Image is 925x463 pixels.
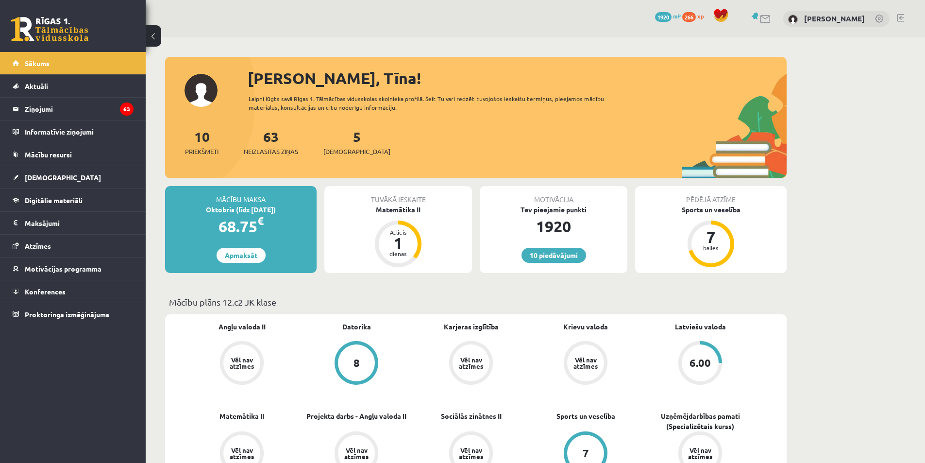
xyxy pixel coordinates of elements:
[13,166,134,189] a: [DEMOGRAPHIC_DATA]
[13,257,134,280] a: Motivācijas programma
[25,287,66,296] span: Konferences
[306,411,406,421] a: Projekta darbs - Angļu valoda II
[185,341,299,387] a: Vēl nav atzīmes
[384,229,413,235] div: Atlicis
[696,245,725,251] div: balles
[687,447,714,460] div: Vēl nav atzīmes
[675,322,726,332] a: Latviešu valoda
[556,411,615,421] a: Sports un veselība
[169,295,783,309] p: Mācību plāns 12.c2 JK klase
[324,205,472,215] div: Matemātika II
[528,341,643,387] a: Vēl nav atzīmes
[120,103,134,116] i: 63
[13,189,134,211] a: Digitālie materiāli
[521,248,586,263] a: 10 piedāvājumi
[13,120,134,143] a: Informatīvie ziņojumi
[299,341,414,387] a: 8
[13,98,134,120] a: Ziņojumi63
[441,411,502,421] a: Sociālās zinātnes II
[257,214,264,228] span: €
[635,186,787,205] div: Pēdējā atzīme
[696,229,725,245] div: 7
[185,128,219,156] a: 10Priekšmeti
[655,12,672,22] span: 1920
[13,212,134,234] a: Maksājumi
[25,150,72,159] span: Mācību resursi
[219,411,264,421] a: Matemātika II
[13,143,134,166] a: Mācību resursi
[655,12,681,20] a: 1920 mP
[323,128,390,156] a: 5[DEMOGRAPHIC_DATA]
[165,186,317,205] div: Mācību maksa
[480,205,627,215] div: Tev pieejamie punkti
[25,241,51,250] span: Atzīmes
[343,447,370,460] div: Vēl nav atzīmes
[324,205,472,269] a: Matemātika II Atlicis 1 dienas
[244,128,298,156] a: 63Neizlasītās ziņas
[572,357,599,369] div: Vēl nav atzīmes
[13,303,134,326] a: Proktoringa izmēģinājums
[457,357,485,369] div: Vēl nav atzīmes
[13,52,134,74] a: Sākums
[457,447,485,460] div: Vēl nav atzīmes
[384,235,413,251] div: 1
[244,147,298,156] span: Neizlasītās ziņas
[248,67,787,90] div: [PERSON_NAME], Tīna!
[697,12,704,20] span: xp
[13,75,134,97] a: Aktuāli
[165,205,317,215] div: Oktobris (līdz [DATE])
[25,196,83,205] span: Digitālie materiāli
[480,186,627,205] div: Motivācija
[635,205,787,269] a: Sports un veselība 7 balles
[165,215,317,238] div: 68.75
[444,322,499,332] a: Karjeras izglītība
[804,14,865,23] a: [PERSON_NAME]
[13,280,134,303] a: Konferences
[25,98,134,120] legend: Ziņojumi
[185,147,219,156] span: Priekšmeti
[25,212,134,234] legend: Maksājumi
[682,12,708,20] a: 266 xp
[219,322,266,332] a: Angļu valoda II
[643,411,757,431] a: Uzņēmējdarbības pamati (Specializētais kurss)
[323,147,390,156] span: [DEMOGRAPHIC_DATA]
[342,322,371,332] a: Datorika
[13,235,134,257] a: Atzīmes
[228,447,255,460] div: Vēl nav atzīmes
[563,322,608,332] a: Krievu valoda
[11,17,88,41] a: Rīgas 1. Tālmācības vidusskola
[249,94,622,112] div: Laipni lūgts savā Rīgas 1. Tālmācības vidusskolas skolnieka profilā. Šeit Tu vari redzēt tuvojošo...
[25,82,48,90] span: Aktuāli
[673,12,681,20] span: mP
[583,448,589,459] div: 7
[690,358,711,368] div: 6.00
[228,357,255,369] div: Vēl nav atzīmes
[384,251,413,257] div: dienas
[25,59,50,68] span: Sākums
[324,186,472,205] div: Tuvākā ieskaite
[25,173,101,182] span: [DEMOGRAPHIC_DATA]
[353,358,360,368] div: 8
[643,341,757,387] a: 6.00
[25,120,134,143] legend: Informatīvie ziņojumi
[25,264,101,273] span: Motivācijas programma
[635,205,787,215] div: Sports un veselība
[788,15,798,24] img: Tīna Tauriņa
[414,341,528,387] a: Vēl nav atzīmes
[480,215,627,238] div: 1920
[682,12,696,22] span: 266
[25,310,109,319] span: Proktoringa izmēģinājums
[217,248,266,263] a: Apmaksāt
